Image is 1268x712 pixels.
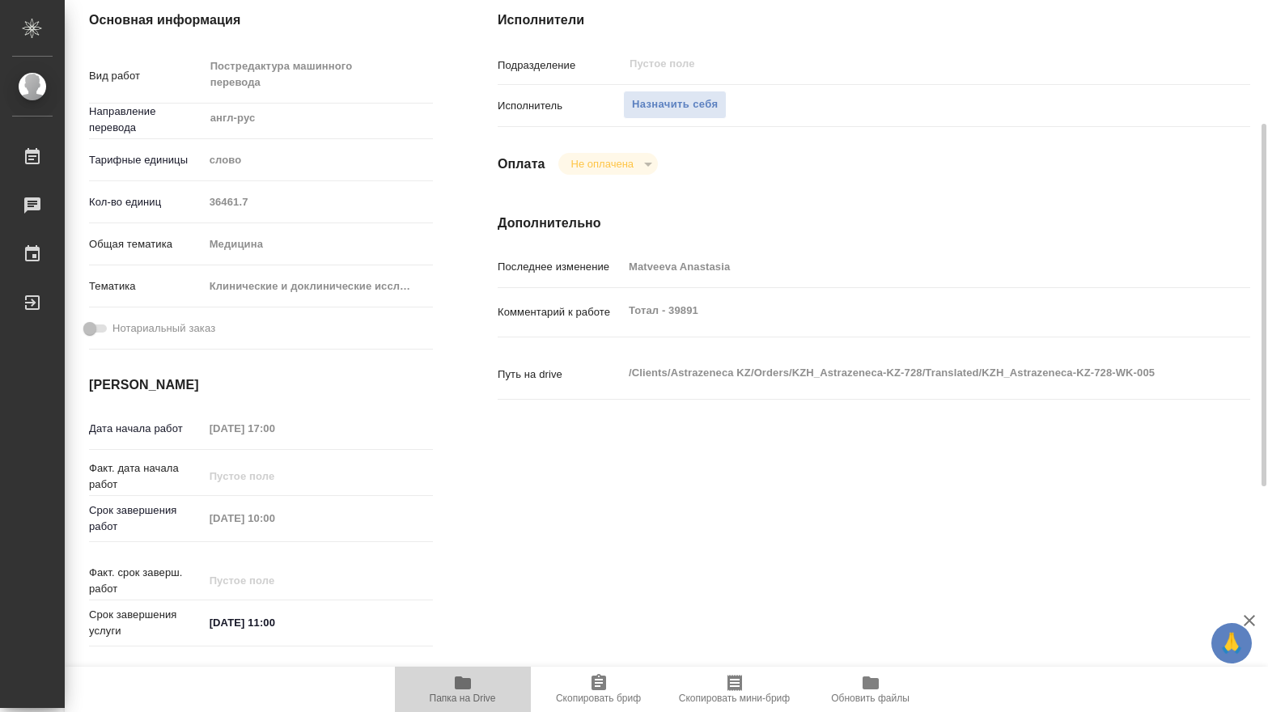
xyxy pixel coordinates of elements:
input: Пустое поле [204,190,433,214]
input: Пустое поле [204,464,346,488]
input: Пустое поле [204,506,346,530]
input: Пустое поле [204,569,346,592]
p: Вид работ [89,68,204,84]
p: Комментарий к работе [498,304,623,320]
textarea: /Clients/Astrazeneca KZ/Orders/KZH_Astrazeneca-KZ-728/Translated/KZH_Astrazeneca-KZ-728-WK-005 [623,359,1188,387]
span: Папка на Drive [430,693,496,704]
p: Факт. дата начала работ [89,460,204,493]
p: Срок завершения работ [89,502,204,535]
p: Исполнитель [498,98,623,114]
input: ✎ Введи что-нибудь [204,611,346,634]
p: Последнее изменение [498,259,623,275]
p: Срок завершения услуги [89,607,204,639]
span: Нотариальный заказ [112,320,215,337]
div: Не оплачена [558,153,658,175]
span: Назначить себя [632,95,718,114]
button: Назначить себя [623,91,727,119]
p: Факт. срок заверш. работ [89,565,204,597]
div: слово [204,146,433,174]
button: Папка на Drive [395,667,531,712]
input: Пустое поле [628,54,1150,74]
button: Обновить файлы [803,667,939,712]
div: Медицина [204,231,433,258]
h4: Основная информация [89,11,433,30]
p: Кол-во единиц [89,194,204,210]
input: Пустое поле [623,255,1188,278]
input: Пустое поле [204,417,346,440]
button: Не оплачена [566,157,638,171]
h4: Исполнители [498,11,1250,30]
p: Тарифные единицы [89,152,204,168]
p: Путь на drive [498,367,623,383]
button: Скопировать мини-бриф [667,667,803,712]
textarea: Тотал - 39891 [623,297,1188,324]
button: Скопировать бриф [531,667,667,712]
h4: Оплата [498,155,545,174]
span: Скопировать мини-бриф [679,693,790,704]
span: 🙏 [1218,626,1245,660]
p: Подразделение [498,57,623,74]
div: Клинические и доклинические исследования [204,273,433,300]
p: Дата начала работ [89,421,204,437]
h4: Дополнительно [498,214,1250,233]
p: Направление перевода [89,104,204,136]
p: Общая тематика [89,236,204,252]
span: Скопировать бриф [556,693,641,704]
button: 🙏 [1211,623,1252,663]
p: Тематика [89,278,204,295]
span: Обновить файлы [831,693,910,704]
h4: [PERSON_NAME] [89,375,433,395]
